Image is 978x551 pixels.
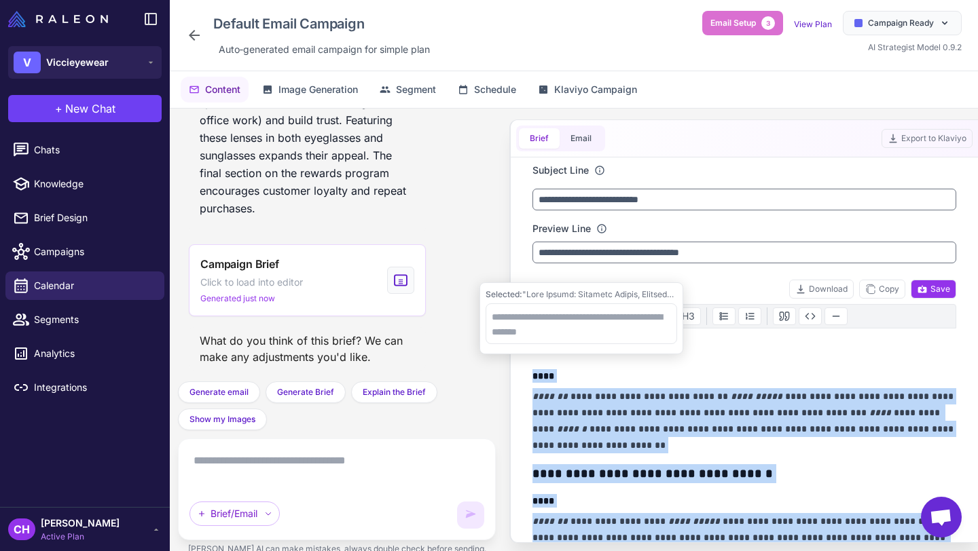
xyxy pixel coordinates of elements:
a: Knowledge [5,170,164,198]
span: Copy [865,283,899,295]
a: Calendar [5,271,164,300]
span: AI Strategist Model 0.9.2 [868,42,962,52]
img: Raleon Logo [8,11,108,27]
label: Preview Line [532,221,591,236]
div: Open chat [921,497,962,537]
button: Export to Klaviyo [882,129,973,148]
span: Klaviyo Campaign [554,82,637,97]
span: Campaigns [34,244,153,259]
span: Schedule [474,82,516,97]
a: View Plan [794,19,832,29]
span: Show my Images [189,413,255,425]
span: [PERSON_NAME] [41,516,120,531]
button: Generate email [178,381,260,403]
span: Save [917,283,950,295]
span: Analytics [34,346,153,361]
span: Integrations [34,380,153,395]
button: +New Chat [8,95,162,122]
button: Klaviyo Campaign [530,77,645,102]
span: Campaign Brief [200,256,279,272]
div: Click to edit description [213,39,435,60]
a: Brief Design [5,204,164,232]
span: Content [205,82,240,97]
span: Calendar [34,278,153,293]
span: Auto‑generated email campaign for simple plan [219,42,430,57]
button: Image Generation [254,77,366,102]
span: Click to load into editor [200,275,303,290]
span: Generated just now [200,292,275,305]
div: Brief/Email [189,501,280,526]
button: Copy [859,280,905,299]
span: Knowledge [34,176,153,191]
span: Chats [34,142,153,157]
a: Raleon Logo [8,11,113,27]
a: Campaigns [5,237,164,266]
span: + [55,100,62,117]
span: Campaign Ready [868,17,934,29]
span: Email Setup [710,17,756,29]
span: Active Plan [41,531,120,543]
span: Explain the Brief [363,386,426,398]
div: Click to edit campaign name [208,11,435,37]
button: Save [911,280,956,299]
span: Segment [396,82,436,97]
button: Email Setup3 [702,11,783,35]
span: Selected: [486,289,522,299]
button: Brief [519,128,560,149]
span: Segments [34,312,153,327]
button: VViccieyewear [8,46,162,79]
button: Email [560,128,602,149]
button: Download [789,280,854,299]
a: Analytics [5,339,164,368]
button: Segment [372,77,444,102]
span: Generate Brief [277,386,334,398]
div: CH [8,518,35,540]
button: Content [181,77,249,102]
div: "Lore Ipsumd: Sitametc Adipis, Elitseddo Eiusm Temporinc: Utlaboreet dol magna al enimadm venia q... [486,288,677,301]
a: Integrations [5,373,164,402]
a: Chats [5,136,164,164]
button: H3 [676,307,701,325]
span: New Chat [65,100,115,117]
label: Subject Line [532,163,589,178]
div: What do you think of this brief? We can make any adjustments you'd like. [189,327,426,370]
span: Brief Design [34,210,153,225]
button: Schedule [450,77,524,102]
span: Image Generation [278,82,358,97]
button: Generate Brief [266,381,346,403]
button: Show my Images [178,408,267,430]
button: Explain the Brief [351,381,437,403]
span: Generate email [189,386,249,398]
div: V [14,52,41,73]
a: Segments [5,305,164,334]
span: Viccieyewear [46,55,109,70]
span: 3 [761,16,775,30]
